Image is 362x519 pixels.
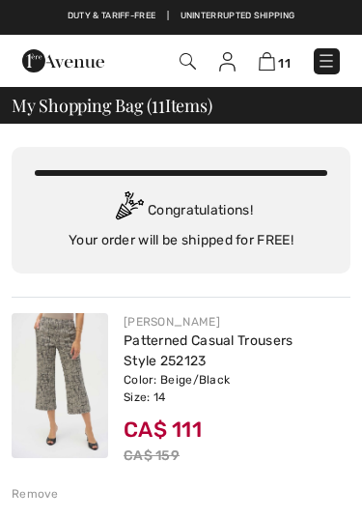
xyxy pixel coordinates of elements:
[12,97,212,114] span: My Shopping Bag ( Items)
[259,52,275,71] img: Shopping Bag
[109,191,148,230] img: Congratulation2.svg
[35,191,327,250] div: Congratulations! Your order will be shipped for FREE!
[124,447,180,464] s: CA$ 159
[12,313,108,458] img: Patterned Casual Trousers Style 252123
[124,371,350,406] div: Color: Beige/Black Size: 14
[124,332,293,369] a: Patterned Casual Trousers Style 252123
[12,485,59,503] div: Remove
[278,56,291,71] span: 11
[317,51,336,71] img: Menu
[152,93,165,115] span: 11
[124,313,350,331] div: [PERSON_NAME]
[259,51,291,72] a: 11
[124,417,202,443] span: CA$ 111
[180,53,196,70] img: Search
[219,52,236,72] img: My Info
[22,52,104,69] a: 1ère Avenue
[22,49,104,72] img: 1ère Avenue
